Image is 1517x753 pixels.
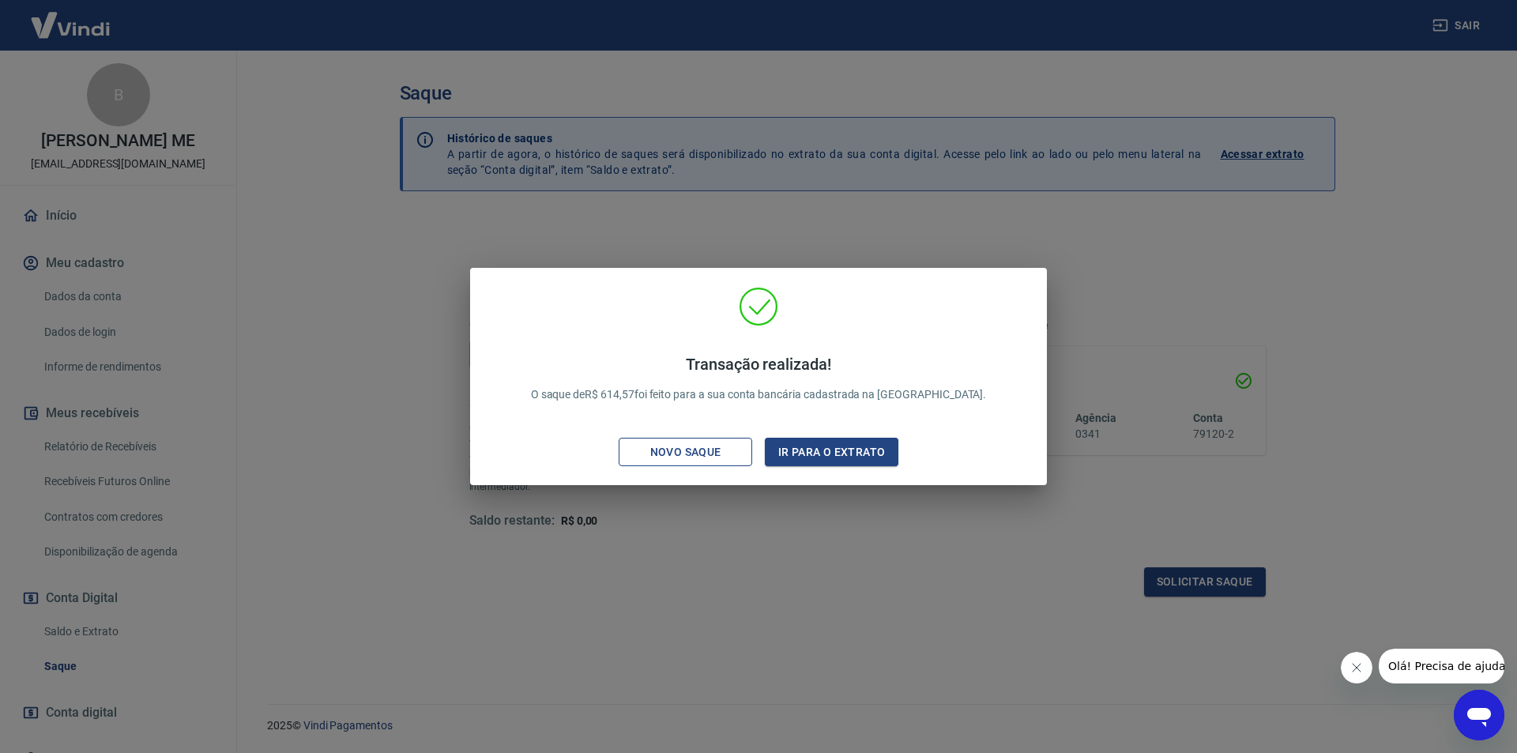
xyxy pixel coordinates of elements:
[1379,649,1504,683] iframe: Mensagem da empresa
[531,355,987,403] p: O saque de R$ 614,57 foi feito para a sua conta bancária cadastrada na [GEOGRAPHIC_DATA].
[9,11,133,24] span: Olá! Precisa de ajuda?
[619,438,752,467] button: Novo saque
[1454,690,1504,740] iframe: Botão para abrir a janela de mensagens
[1341,652,1372,683] iframe: Fechar mensagem
[531,355,987,374] h4: Transação realizada!
[631,442,740,462] div: Novo saque
[765,438,898,467] button: Ir para o extrato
